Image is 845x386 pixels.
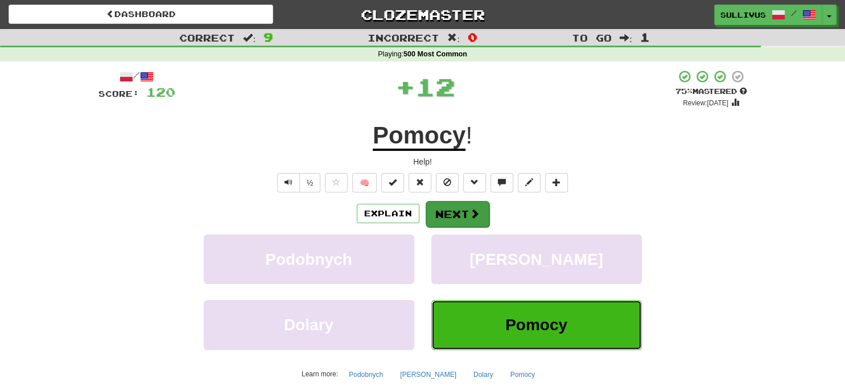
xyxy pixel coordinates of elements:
[415,72,455,101] span: 12
[490,173,513,192] button: Discuss sentence (alt+u)
[290,5,555,24] a: Clozemaster
[357,204,419,223] button: Explain
[467,366,500,383] button: Dolary
[394,366,463,383] button: [PERSON_NAME]
[468,30,477,44] span: 0
[426,201,489,227] button: Next
[204,300,414,350] button: Dolary
[620,33,632,43] span: :
[675,87,693,96] span: 75 %
[714,5,822,25] a: sullivus /
[325,173,348,192] button: Favorite sentence (alt+f)
[720,10,766,20] span: sullivus
[545,173,568,192] button: Add to collection (alt+a)
[447,33,460,43] span: :
[204,235,414,284] button: Podobnych
[381,173,404,192] button: Set this sentence to 100% Mastered (alt+m)
[403,50,467,58] strong: 500 Most Common
[179,32,235,43] span: Correct
[275,173,321,192] div: Text-to-speech controls
[343,366,389,383] button: Podobnych
[431,300,642,350] button: Pomocy
[518,173,541,192] button: Edit sentence (alt+d)
[640,30,650,44] span: 1
[284,316,333,334] span: Dolary
[465,122,472,149] span: !
[263,30,273,44] span: 9
[368,32,439,43] span: Incorrect
[277,173,300,192] button: Play sentence audio (ctl+space)
[373,122,465,151] u: Pomocy
[469,251,603,268] span: [PERSON_NAME]
[505,316,567,334] span: Pomocy
[431,235,642,284] button: [PERSON_NAME]
[463,173,486,192] button: Grammar (alt+g)
[352,173,377,192] button: 🧠
[9,5,273,24] a: Dashboard
[572,32,612,43] span: To go
[98,156,747,167] div: Help!
[409,173,431,192] button: Reset to 0% Mastered (alt+r)
[146,85,175,99] span: 120
[243,33,255,43] span: :
[98,89,139,98] span: Score:
[395,69,415,104] span: +
[98,69,175,84] div: /
[683,99,728,107] small: Review: [DATE]
[791,9,797,17] span: /
[504,366,541,383] button: Pomocy
[302,370,338,378] small: Learn more:
[299,173,321,192] button: ½
[436,173,459,192] button: Ignore sentence (alt+i)
[265,251,352,268] span: Podobnych
[675,87,747,97] div: Mastered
